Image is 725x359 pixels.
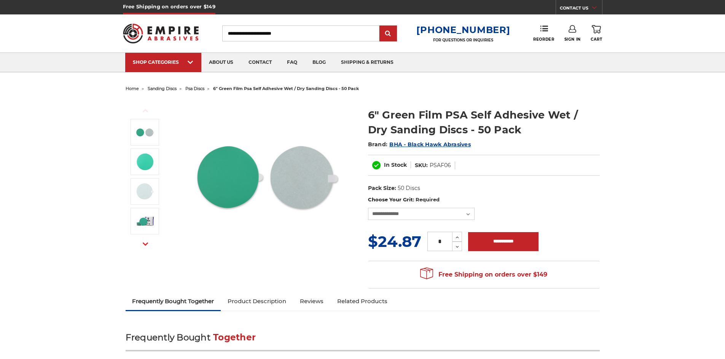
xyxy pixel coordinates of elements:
[333,53,401,72] a: shipping & returns
[398,184,420,192] dd: 50 Discs
[136,103,155,119] button: Previous
[420,267,547,282] span: Free Shipping on orders over $149
[135,212,155,231] img: Close-up of BHA PSA discs box detailing 120-grit green film discs with budget friendly 50 bulk pack
[416,24,510,35] a: [PHONE_NUMBER]
[133,59,194,65] div: SHOP CATEGORIES
[148,86,177,91] a: sanding discs
[185,86,204,91] a: psa discs
[213,332,256,343] span: Together
[368,141,388,148] span: Brand:
[368,232,421,251] span: $24.87
[330,293,394,310] a: Related Products
[564,37,581,42] span: Sign In
[135,182,155,201] img: 6-inch 1000-grit green film PSA stickyback disc for professional-grade sanding on automotive putty
[591,37,602,42] span: Cart
[213,86,359,91] span: 6" green film psa self adhesive wet / dry sanding discs - 50 pack
[279,53,305,72] a: faq
[533,25,554,41] a: Reorder
[293,293,330,310] a: Reviews
[533,37,554,42] span: Reorder
[241,53,279,72] a: contact
[591,25,602,42] a: Cart
[305,53,333,72] a: blog
[126,332,210,343] span: Frequently Bought
[560,4,602,14] a: CONTACT US
[368,184,396,192] dt: Pack Size:
[201,53,241,72] a: about us
[430,161,451,169] dd: PSAF06
[368,108,600,137] h1: 6" Green Film PSA Self Adhesive Wet / Dry Sanding Discs - 50 Pack
[135,123,155,142] img: 6-inch 600-grit green film PSA disc with green polyester film backing for metal grinding and bare...
[126,293,221,310] a: Frequently Bought Together
[368,196,600,204] label: Choose Your Grit:
[415,161,428,169] dt: SKU:
[381,26,396,41] input: Submit
[136,236,155,252] button: Next
[384,161,407,168] span: In Stock
[126,86,139,91] a: home
[135,152,155,171] img: 2000 grit sandpaper disc, 6 inches, with fast cutting aluminum oxide on waterproof green polyeste...
[221,293,293,310] a: Product Description
[191,100,343,251] img: 6-inch 600-grit green film PSA disc with green polyester film backing for metal grinding and bare...
[123,19,199,48] img: Empire Abrasives
[389,141,471,148] a: BHA - Black Hawk Abrasives
[416,196,440,202] small: Required
[416,38,510,43] p: FOR QUESTIONS OR INQUIRIES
